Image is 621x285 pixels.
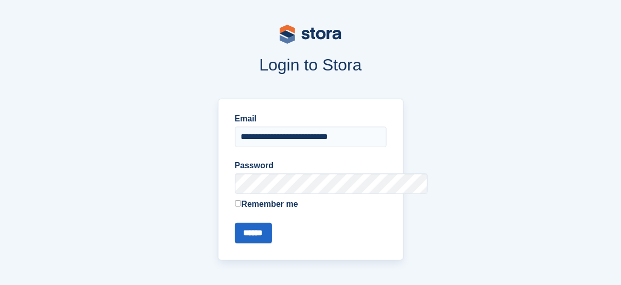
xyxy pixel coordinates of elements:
[235,113,387,125] label: Email
[235,159,387,172] label: Password
[235,200,242,207] input: Remember me
[235,198,387,210] label: Remember me
[79,56,542,74] h1: Login to Stora
[280,25,341,44] img: stora-logo-53a41332b3708ae10de48c4981b4e9114cc0af31d8433b30ea865607fb682f29.svg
